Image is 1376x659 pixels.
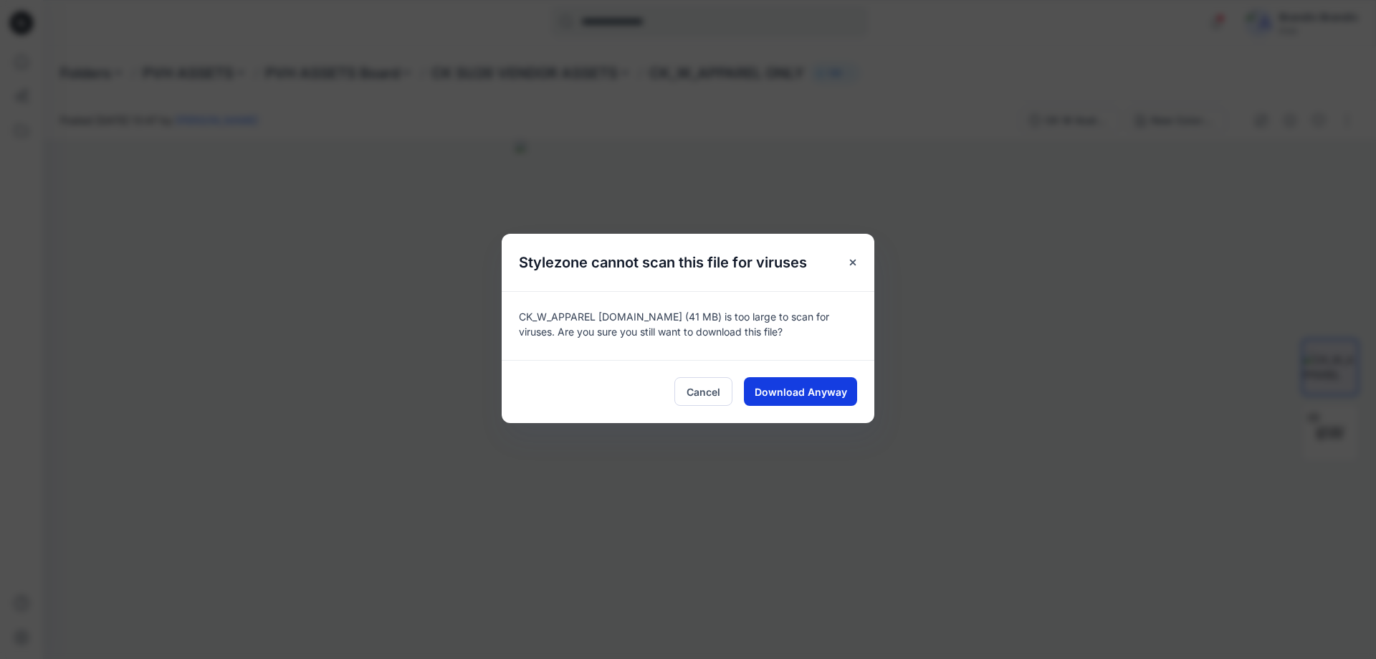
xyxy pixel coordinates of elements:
h5: Stylezone cannot scan this file for viruses [502,234,824,291]
div: CK_W_APPAREL [DOMAIN_NAME] (41 MB) is too large to scan for viruses. Are you sure you still want ... [502,291,874,360]
button: Cancel [674,377,732,406]
span: Cancel [687,384,720,399]
span: Download Anyway [755,384,847,399]
button: Download Anyway [744,377,857,406]
button: Close [840,250,866,275]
